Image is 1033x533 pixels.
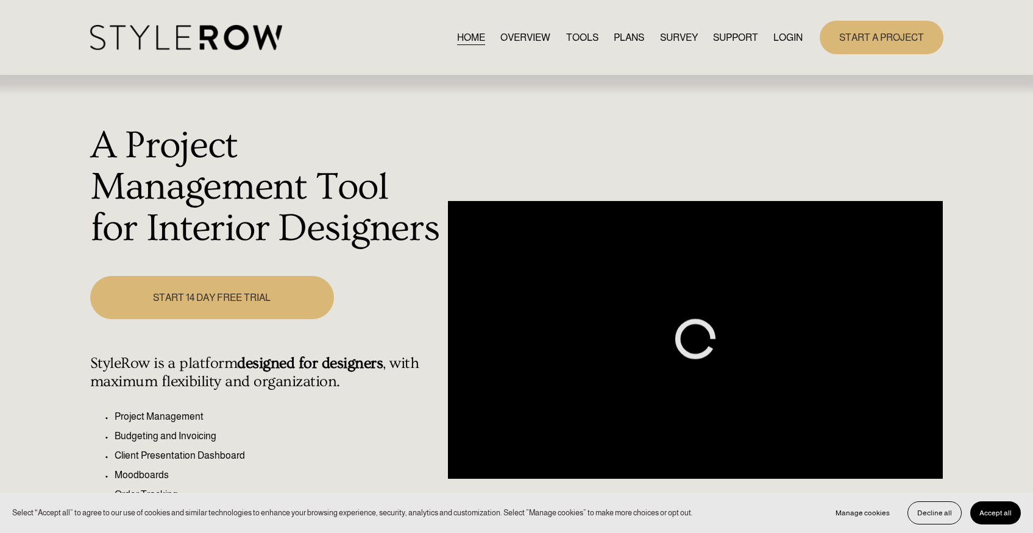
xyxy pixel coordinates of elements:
[90,276,334,319] a: START 14 DAY FREE TRIAL
[500,29,550,46] a: OVERVIEW
[115,409,442,424] p: Project Management
[713,29,758,46] a: folder dropdown
[773,29,803,46] a: LOGIN
[12,507,693,518] p: Select “Accept all” to agree to our use of cookies and similar technologies to enhance your brows...
[614,29,644,46] a: PLANS
[115,429,442,443] p: Budgeting and Invoicing
[115,448,442,463] p: Client Presentation Dashboard
[90,355,442,391] h4: StyleRow is a platform , with maximum flexibility and organization.
[566,29,598,46] a: TOOLS
[90,125,442,249] h1: A Project Management Tool for Interior Designers
[907,501,962,524] button: Decline all
[970,501,1021,524] button: Accept all
[237,355,383,372] strong: designed for designers
[457,29,485,46] a: HOME
[115,468,442,482] p: Moodboards
[713,30,758,45] span: SUPPORT
[90,25,282,50] img: StyleRow
[836,509,890,517] span: Manage cookies
[660,29,698,46] a: SURVEY
[917,509,952,517] span: Decline all
[820,21,943,54] a: START A PROJECT
[826,501,899,524] button: Manage cookies
[115,487,442,502] p: Order Tracking
[979,509,1012,517] span: Accept all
